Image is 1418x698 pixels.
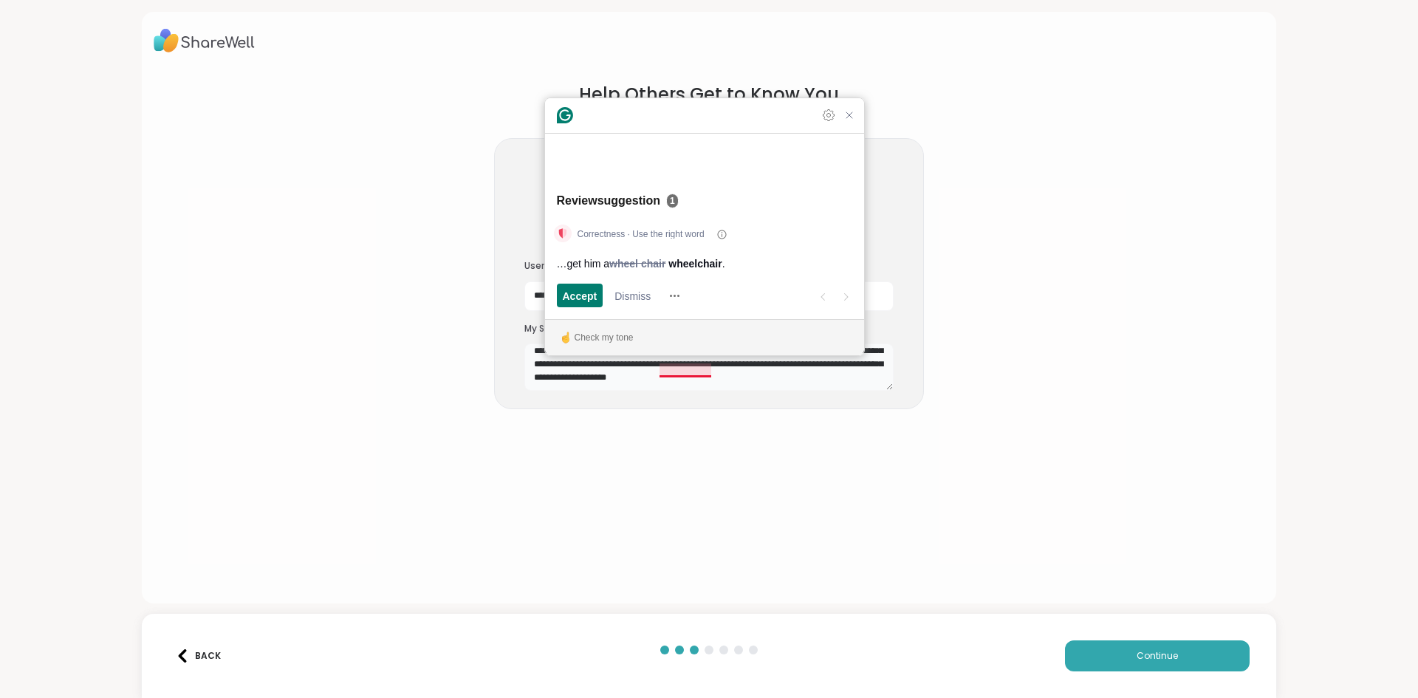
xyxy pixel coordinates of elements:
div: Back [176,649,221,663]
button: Back [168,640,227,671]
textarea: To enrich screen reader interactions, please activate Accessibility in Grammarly extension settings [524,343,894,391]
h1: Help Others Get to Know You [579,81,839,108]
img: ShareWell Logo [154,24,255,58]
span: Continue [1137,649,1178,663]
h3: My Story [524,323,894,335]
h3: Username [524,260,894,273]
button: Continue [1065,640,1250,671]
